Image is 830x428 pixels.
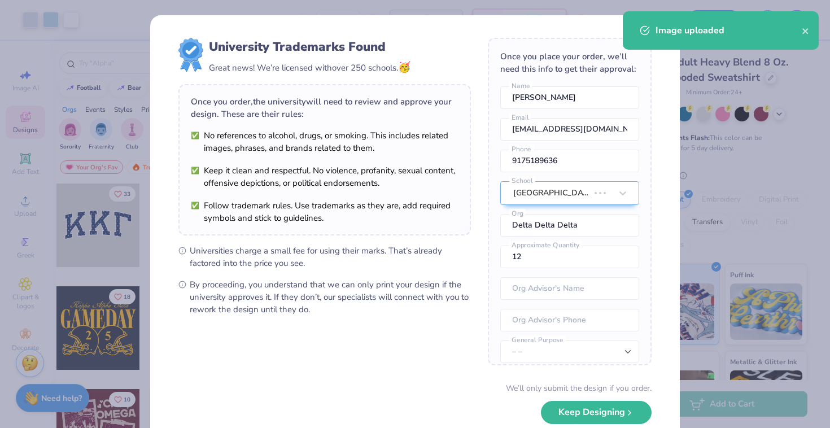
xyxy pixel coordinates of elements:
li: No references to alcohol, drugs, or smoking. This includes related images, phrases, and brands re... [191,129,458,154]
button: close [802,24,810,37]
span: 🥳 [398,60,410,74]
input: Org Advisor's Name [500,277,639,300]
button: Keep Designing [541,401,652,424]
div: Great news! We’re licensed with over 250 schools. [209,60,410,75]
li: Follow trademark rules. Use trademarks as they are, add required symbols and stick to guidelines. [191,199,458,224]
div: We’ll only submit the design if you order. [506,382,652,394]
li: Keep it clean and respectful. No violence, profanity, sexual content, offensive depictions, or po... [191,164,458,189]
input: Email [500,118,639,141]
input: Org [500,214,639,237]
input: Org Advisor's Phone [500,309,639,331]
span: By proceeding, you understand that we can only print your design if the university approves it. I... [190,278,471,316]
input: Name [500,86,639,109]
span: Universities charge a small fee for using their marks. That’s already factored into the price you... [190,244,471,269]
div: Once you place your order, we’ll need this info to get their approval: [500,50,639,75]
input: Phone [500,150,639,172]
input: Approximate Quantity [500,246,639,268]
div: Once you order, the university will need to review and approve your design. These are their rules: [191,95,458,120]
div: University Trademarks Found [209,38,410,56]
img: license-marks-badge.png [178,38,203,72]
div: Image uploaded [656,24,802,37]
